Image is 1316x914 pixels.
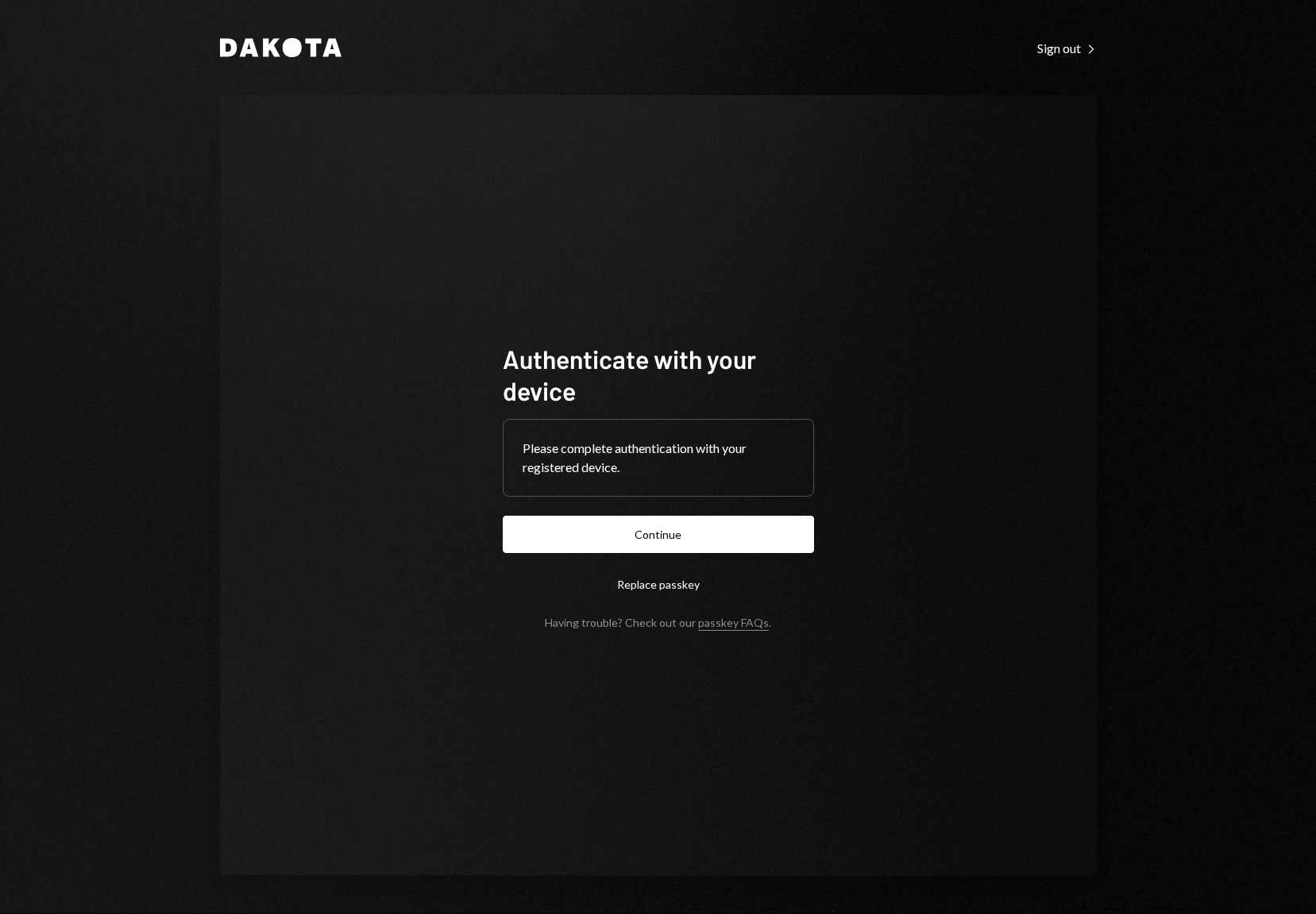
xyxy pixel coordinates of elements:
[503,566,814,603] button: Replace passkey
[545,616,771,629] div: Having trouble? Check out our .
[1037,40,1097,56] div: Sign out
[698,616,769,631] a: passkey FAQs
[1037,39,1097,56] a: Sign out
[523,439,794,477] div: Please complete authentication with your registered device.
[503,343,814,406] h1: Authenticate with your device
[503,516,814,553] button: Continue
